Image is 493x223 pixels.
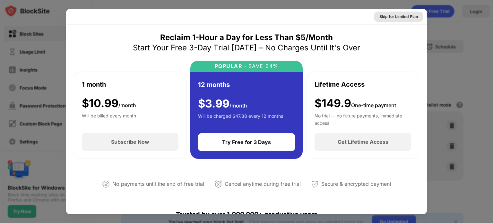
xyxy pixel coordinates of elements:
div: Try Free for 3 Days [222,139,271,145]
span: One-time payment [351,102,396,108]
img: not-paying [102,180,110,188]
div: 12 months [198,80,230,90]
div: $149.9 [315,97,396,110]
div: Skip for Limited Plan [379,13,418,20]
div: Subscribe Now [111,139,149,145]
div: Secure & encrypted payment [321,179,391,189]
div: 1 month [82,80,106,89]
span: /month [118,102,136,108]
div: Cancel anytime during free trial [225,179,301,189]
div: No trial — no future payments, immediate access [315,112,411,125]
div: SAVE 64% [246,63,279,69]
div: POPULAR · [215,63,246,69]
img: cancel-anytime [214,180,222,188]
div: Will be charged $47.88 every 12 months [198,113,283,125]
div: $ 10.99 [82,97,136,110]
div: Lifetime Access [315,80,365,89]
img: secured-payment [311,180,319,188]
div: No payments until the end of free trial [112,179,204,189]
div: Start Your Free 3-Day Trial [DATE] – No Charges Until It's Over [133,43,360,53]
div: $ 3.99 [198,97,247,110]
div: Get Lifetime Access [338,139,388,145]
div: Reclaim 1-Hour a Day for Less Than $5/Month [160,32,333,43]
span: /month [229,102,247,109]
div: Will be billed every month [82,112,136,125]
